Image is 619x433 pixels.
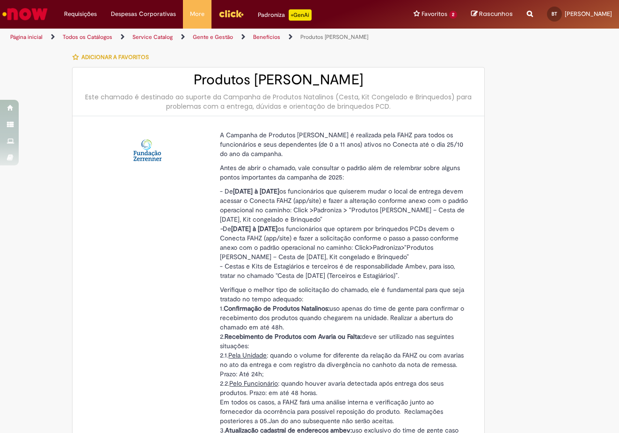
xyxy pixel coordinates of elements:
[228,351,267,359] span: Pela Unidade
[1,5,49,23] img: ServiceNow
[72,47,154,67] button: Adicionar a Favoritos
[552,11,557,17] span: BT
[220,304,464,331] span: 1. uso apenas do time de gente para confirmar o recebimento dos produtos quando chegarem na unida...
[220,164,460,181] span: Antes de abrir o chamado, vale consultar o padrão além de relembrar sobre alguns pontos important...
[193,33,233,41] a: Gente e Gestão
[565,10,612,18] span: [PERSON_NAME]
[220,262,455,280] span: - Cestas e Kits de Estagiários e terceiros é de responsabilidade Ambev, para isso, tratar no cham...
[220,332,454,350] span: 2. deve ser utilizado nas seguintes situações:
[220,285,464,303] span: Verifique o melhor tipo de solicitação do chamado, ele é fundamental para que seja tratado no tem...
[82,92,475,111] div: Este chamado é destinado ao suporte da Campanha de Produtos Natalinos (Cesta, Kit Congelado e Bri...
[220,351,464,378] span: 2.1. : quando o volume for diferente da relação da FAHZ ou com avarias no ato da entrega e com re...
[225,332,362,341] strong: Recebimento de Produtos com Avaria ou Falta:
[111,9,176,19] span: Despesas Corporativas
[233,187,279,195] strong: [DATE] à [DATE]
[449,11,457,19] span: 2
[220,224,223,233] em: -
[220,379,444,397] span: 2.2. : quando houver avaria detectada após entrega dos seus produtos. Prazo: em até 48 horas.
[220,131,463,158] span: A Campanha de Produtos [PERSON_NAME] é realizada pela FAHZ para todos os funcionários e seus depe...
[479,9,513,18] span: Rascunhos
[81,53,149,61] span: Adicionar a Favoritos
[224,304,329,313] strong: Confirmação de Produtos Natalinos:
[220,224,459,261] span: De os funcionários que optarem por brinquedos PCDs devem o Conecta FAHZ (app/site) e fazer a soli...
[132,33,173,41] a: Service Catalog
[190,9,204,19] span: More
[422,9,447,19] span: Favoritos
[289,9,312,21] p: +GenAi
[64,9,97,19] span: Requisições
[229,379,278,388] span: Pelo Funcionário
[10,33,43,41] a: Página inicial
[220,187,468,224] span: - De os funcionários que quiserem mudar o local de entrega devem acessar o Conecta FAHZ (app/site...
[7,29,406,46] ul: Trilhas de página
[82,72,475,88] h2: Produtos [PERSON_NAME]
[231,224,277,233] strong: [DATE] à [DATE]
[218,7,244,21] img: click_logo_yellow_360x200.png
[300,33,368,41] a: Produtos [PERSON_NAME]
[63,33,112,41] a: Todos os Catálogos
[258,9,312,21] div: Padroniza
[471,10,513,19] a: Rascunhos
[132,135,162,165] img: Produtos Natalinos - FAHZ
[253,33,280,41] a: Benefícios
[220,398,443,425] span: Em todos os casos, a FAHZ fará uma análise interna e verificação junto ao fornecedor da ocorrênci...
